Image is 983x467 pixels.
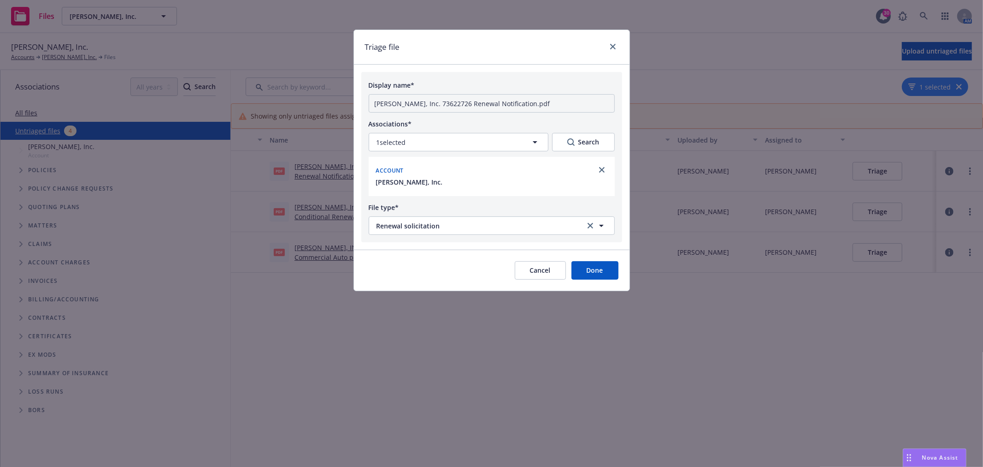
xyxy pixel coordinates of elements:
div: Search [567,138,600,147]
button: [PERSON_NAME], Inc. [376,177,443,187]
span: Renewal solicitation [377,221,574,231]
input: Add display name here... [369,94,615,113]
span: Nova Assist [922,454,959,461]
span: Display name* [369,81,415,90]
button: Done [571,261,618,280]
span: 1 selected [377,138,406,147]
button: 1selected [369,133,548,151]
button: Cancel [515,261,566,280]
button: SearchSearch [552,133,615,151]
div: Drag to move [903,449,915,467]
h1: Triage file [365,41,400,53]
button: Renewal solicitationclear selection [369,216,615,235]
span: Associations* [369,120,412,128]
svg: Search [567,138,575,146]
span: File type* [369,203,399,212]
button: Nova Assist [903,449,966,467]
a: close [596,164,607,175]
span: Account [376,167,404,174]
a: clear selection [585,220,596,231]
a: close [607,41,618,52]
